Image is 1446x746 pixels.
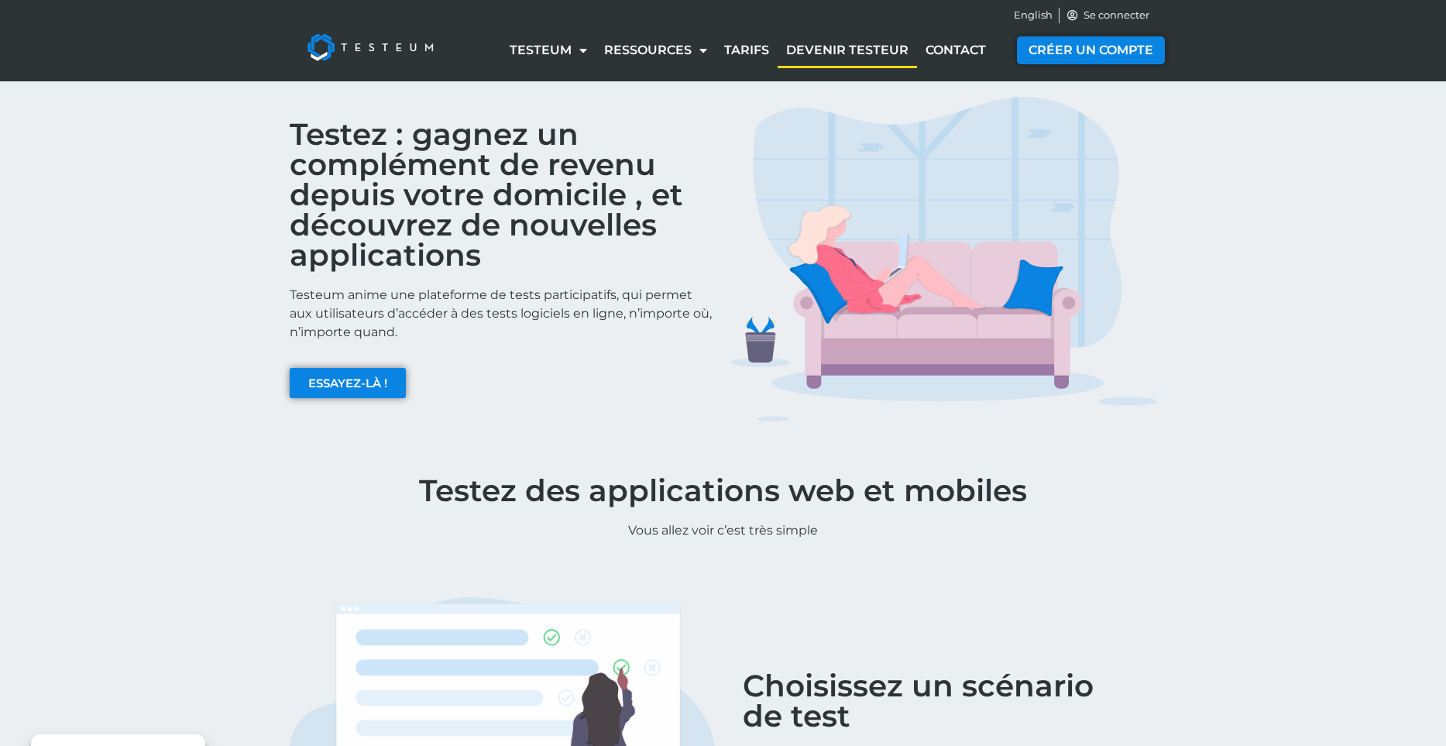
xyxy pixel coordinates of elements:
[743,671,1119,731] h2: Choisissez un scénario de test
[917,33,994,68] a: Contact
[308,377,387,389] span: ESSAYEZ-LÀ !
[596,33,716,68] a: Ressources
[1014,8,1053,23] a: English
[731,97,1157,422] img: TESTERS IMG 1
[1080,8,1149,23] span: Se connecter
[489,33,1006,68] nav: Menu
[1029,44,1153,57] span: CRÉER UN COMPTE
[290,368,406,398] a: ESSAYEZ-LÀ !
[1017,36,1165,64] a: CRÉER UN COMPTE
[290,16,451,78] img: Testeum Logo - Application crowdtesting platform
[290,286,716,342] p: Testeum anime une plateforme de tests participatifs, qui permet aux utilisateurs d’accéder à des ...
[501,33,596,68] a: Testeum
[778,33,917,68] a: Devenir testeur
[282,476,1165,506] h1: Testez des applications web et mobiles
[290,119,716,270] h2: Testez : gagnez un complément de revenu depuis votre domicile , et découvrez de nouvelles applica...
[282,521,1165,540] p: Vous allez voir c’est très simple
[1066,8,1149,23] a: Se connecter
[716,33,778,68] a: Tarifs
